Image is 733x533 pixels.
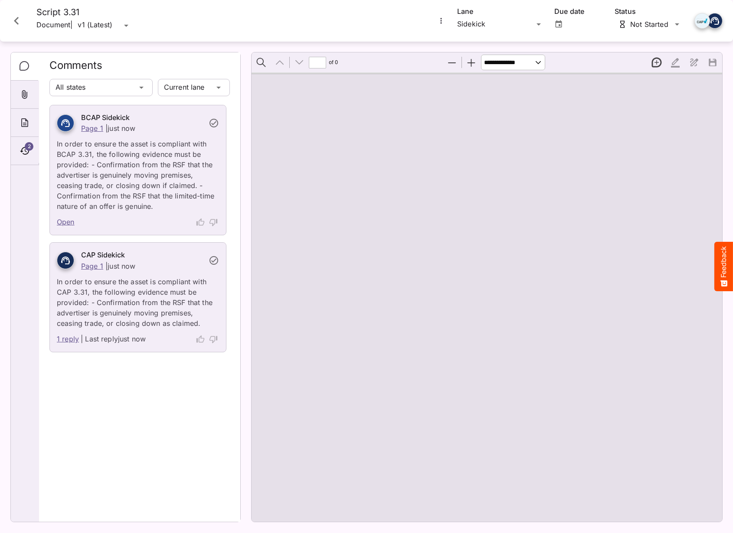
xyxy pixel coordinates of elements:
[49,59,230,77] h2: Comments
[327,53,340,71] span: of ⁨0⁩
[435,15,447,26] button: More options for Script 3.31
[462,53,481,71] button: Zoom In
[57,334,79,345] a: 1 reply
[78,19,121,32] div: v1 (Latest)
[57,271,219,328] p: In order to ensure the asset is compliant with CAP 3.31, the following evidence must be provided:...
[618,20,669,29] div: Not Started
[81,250,203,261] h6: CAP Sidekick
[81,262,103,270] a: Page 1
[25,142,33,151] span: 2
[11,81,39,109] div: Attachments
[252,53,270,71] button: Find in Document
[81,124,103,133] a: Page 1
[11,109,39,137] div: About
[105,124,108,133] p: |
[57,133,219,211] p: In order to ensure the asset is compliant with BCAP 3.31, the following evidence must be provided...
[108,262,135,270] p: just now
[714,242,733,291] button: Feedback
[70,20,72,30] span: |
[49,79,136,96] div: All states
[457,17,533,31] div: Sidekick
[11,52,39,81] div: Comments
[11,137,39,165] div: Timeline
[81,334,146,345] p: | Last reply just now
[648,53,666,71] button: New thread
[81,112,203,123] h6: BCAP Sidekick
[443,53,461,71] button: Zoom Out
[108,124,135,133] p: just now
[36,18,70,33] p: Document
[158,79,213,96] div: Current lane
[105,262,108,270] p: |
[3,8,29,34] button: Close card
[36,7,131,18] h4: Script 3.31
[57,217,75,228] a: Open
[553,19,564,30] button: Open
